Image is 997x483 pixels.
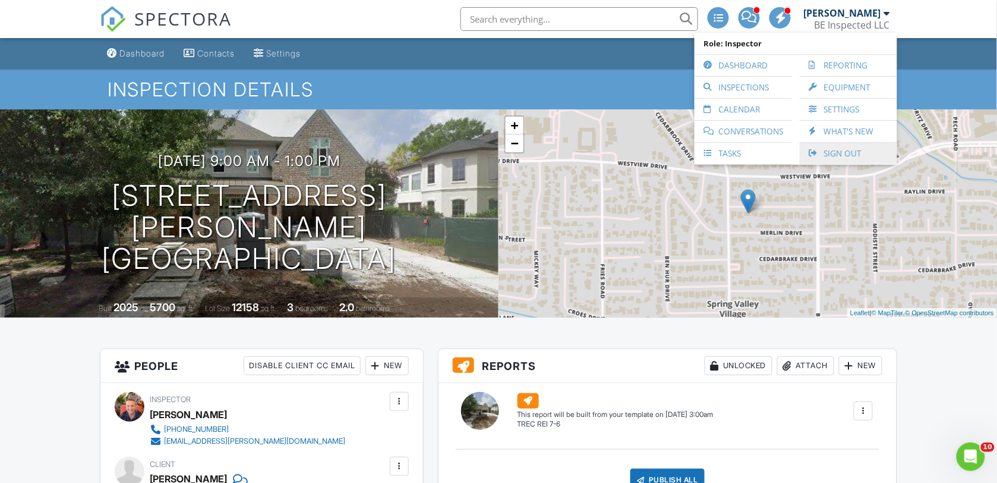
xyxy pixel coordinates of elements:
[150,301,176,313] div: 5700
[981,443,995,452] span: 10
[158,153,340,169] h3: [DATE] 9:00 am - 1:00 pm
[365,356,409,375] div: New
[340,301,355,313] div: 2.0
[100,6,126,32] img: The Best Home Inspection Software - Spectora
[701,77,786,98] a: Inspections
[150,395,191,404] span: Inspector
[506,134,523,152] a: Zoom out
[119,48,165,58] div: Dashboard
[232,301,260,313] div: 12158
[249,43,305,65] a: Settings
[806,99,891,120] a: Settings
[179,43,239,65] a: Contacts
[100,16,232,41] a: SPECTORA
[806,55,891,76] a: Reporting
[506,117,523,134] a: Zoom in
[102,43,169,65] a: Dashboard
[134,6,232,31] span: SPECTORA
[244,356,361,375] div: Disable Client CC Email
[806,143,891,164] a: Sign Out
[108,79,890,100] h1: Inspection Details
[114,301,139,313] div: 2025
[701,99,786,120] a: Calendar
[99,304,112,313] span: Built
[150,424,345,435] a: [PHONE_NUMBER]
[905,309,994,316] a: © OpenStreetMap contributors
[197,48,235,58] div: Contacts
[957,443,985,471] iframe: Intercom live chat
[850,309,870,316] a: Leaflet
[356,304,390,313] span: bathrooms
[150,460,175,469] span: Client
[803,7,881,19] div: [PERSON_NAME]
[460,7,698,31] input: Search everything...
[296,304,329,313] span: bedrooms
[150,406,227,424] div: [PERSON_NAME]
[438,349,897,383] h3: Reports
[777,356,834,375] div: Attach
[100,349,423,383] h3: People
[288,301,294,313] div: 3
[705,356,772,375] div: Unlocked
[839,356,882,375] div: New
[701,55,786,76] a: Dashboard
[261,304,276,313] span: sq.ft.
[701,143,786,164] a: Tasks
[266,48,301,58] div: Settings
[150,435,345,447] a: [EMAIL_ADDRESS][PERSON_NAME][DOMAIN_NAME]
[701,121,786,142] a: Conversations
[814,19,889,31] div: BE Inspected LLC
[847,308,997,318] div: |
[806,121,891,142] a: What's New
[518,410,714,419] div: This report will be built from your template on [DATE] 3:00am
[518,419,714,429] div: TREC REI 7-6
[178,304,194,313] span: sq. ft.
[872,309,904,316] a: © MapTiler
[806,77,891,98] a: Equipment
[206,304,231,313] span: Lot Size
[164,425,229,434] div: [PHONE_NUMBER]
[19,180,479,274] h1: [STREET_ADDRESS][PERSON_NAME] [GEOGRAPHIC_DATA]
[701,33,891,54] span: Role: Inspector
[164,437,345,446] div: [EMAIL_ADDRESS][PERSON_NAME][DOMAIN_NAME]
